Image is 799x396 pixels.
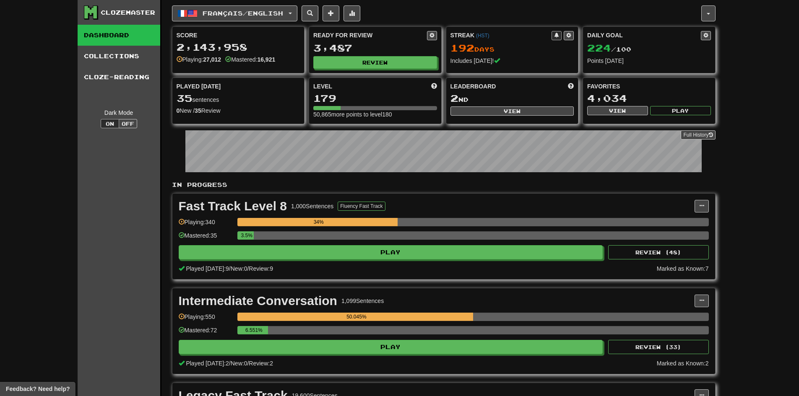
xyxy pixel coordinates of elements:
div: nd [450,93,574,104]
a: Collections [78,46,160,67]
div: 34% [240,218,398,226]
button: Play [179,245,603,259]
button: More stats [344,5,360,21]
button: Play [650,106,711,115]
strong: 35 [195,107,201,114]
div: 179 [313,93,437,104]
div: Day s [450,43,574,54]
span: Played [DATE] [177,82,221,91]
span: 192 [450,42,474,54]
div: 50.045% [240,313,473,321]
button: Review [313,56,437,69]
span: Français / English [203,10,283,17]
span: 35 [177,92,193,104]
div: Playing: 340 [179,218,233,232]
div: Marked as Known: 2 [657,359,709,368]
span: / [229,360,231,367]
strong: 16,921 [257,56,275,63]
button: View [587,106,648,115]
button: Off [119,119,137,128]
span: Played [DATE]: 2 [186,360,229,367]
div: Marked as Known: 7 [657,264,709,273]
strong: 27,012 [203,56,221,63]
a: (HST) [476,33,489,39]
a: Dashboard [78,25,160,46]
div: Clozemaster [101,8,155,17]
div: Fast Track Level 8 [179,200,287,212]
div: New / Review [177,106,300,115]
div: 3,487 [313,43,437,53]
div: 6.551% [240,326,268,334]
span: This week in points, UTC [568,82,574,91]
span: Played [DATE]: 9 [186,265,229,272]
p: In Progress [172,181,716,189]
span: Level [313,82,332,91]
span: / [247,265,249,272]
a: Cloze-Reading [78,67,160,88]
div: Mastered: 35 [179,231,233,245]
div: 3.5% [240,231,254,240]
span: New: 0 [231,360,247,367]
div: Score [177,31,300,39]
button: Fluency Fast Track [338,202,385,211]
div: 1,099 Sentences [341,297,384,305]
span: New: 0 [231,265,247,272]
a: Full History [681,130,715,140]
div: Playing: 550 [179,313,233,326]
button: Review (33) [608,340,709,354]
div: Mastered: 72 [179,326,233,340]
span: Review: 9 [249,265,273,272]
div: Intermediate Conversation [179,295,337,307]
button: Play [179,340,603,354]
div: Points [DATE] [587,57,711,65]
strong: 0 [177,107,180,114]
button: Add sentence to collection [323,5,339,21]
button: Review (48) [608,245,709,259]
span: 224 [587,42,611,54]
div: Playing: [177,55,221,64]
div: Favorites [587,82,711,91]
div: Mastered: [225,55,275,64]
div: 4,034 [587,93,711,104]
span: / [247,360,249,367]
button: Search sentences [302,5,318,21]
div: 2,143,958 [177,42,300,52]
span: Review: 2 [249,360,273,367]
div: 1,000 Sentences [291,202,333,210]
div: Streak [450,31,552,39]
span: Open feedback widget [6,385,70,393]
span: Leaderboard [450,82,496,91]
div: 50,865 more points to level 180 [313,110,437,119]
div: Includes [DATE]! [450,57,574,65]
button: Français/English [172,5,297,21]
span: / [229,265,231,272]
span: 2 [450,92,458,104]
div: sentences [177,93,300,104]
button: View [450,106,574,116]
div: Daily Goal [587,31,701,40]
span: Score more points to level up [431,82,437,91]
span: / 100 [587,46,631,53]
div: Dark Mode [84,109,154,117]
button: On [101,119,119,128]
div: Ready for Review [313,31,427,39]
